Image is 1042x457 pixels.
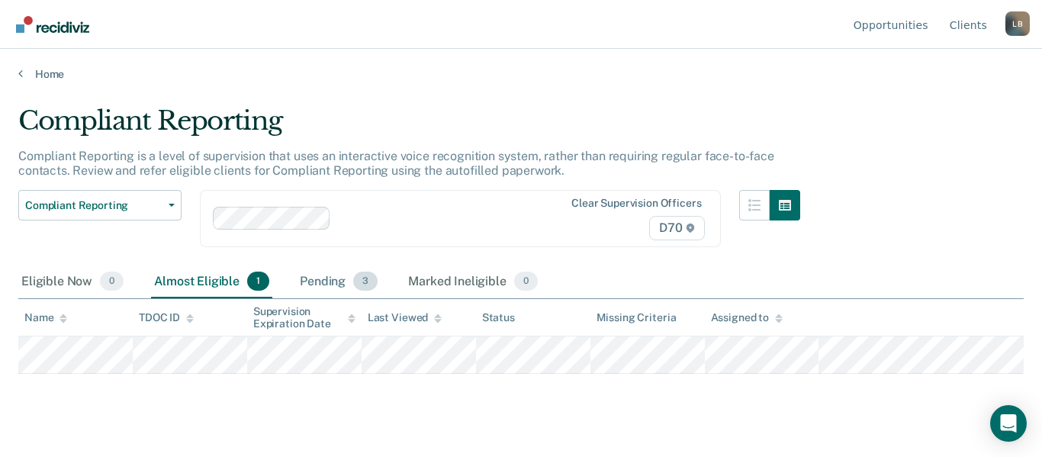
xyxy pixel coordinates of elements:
span: 1 [247,272,269,291]
img: Recidiviz [16,16,89,33]
div: Status [482,311,515,324]
div: L B [1005,11,1030,36]
span: Compliant Reporting [25,199,162,212]
div: Eligible Now0 [18,266,127,299]
div: Name [24,311,67,324]
div: Almost Eligible1 [151,266,272,299]
div: Compliant Reporting [18,105,800,149]
div: Open Intercom Messenger [990,405,1027,442]
div: Assigned to [711,311,783,324]
div: Supervision Expiration Date [253,305,355,331]
a: Home [18,67,1024,81]
div: Missing Criteria [597,311,677,324]
div: TDOC ID [139,311,194,324]
button: Profile dropdown button [1005,11,1030,36]
div: Marked Ineligible0 [405,266,541,299]
div: Last Viewed [368,311,442,324]
span: D70 [649,216,704,240]
span: 0 [514,272,538,291]
button: Compliant Reporting [18,190,182,220]
p: Compliant Reporting is a level of supervision that uses an interactive voice recognition system, ... [18,149,774,178]
div: Clear supervision officers [571,197,701,210]
div: Pending3 [297,266,381,299]
span: 0 [100,272,124,291]
span: 3 [353,272,378,291]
